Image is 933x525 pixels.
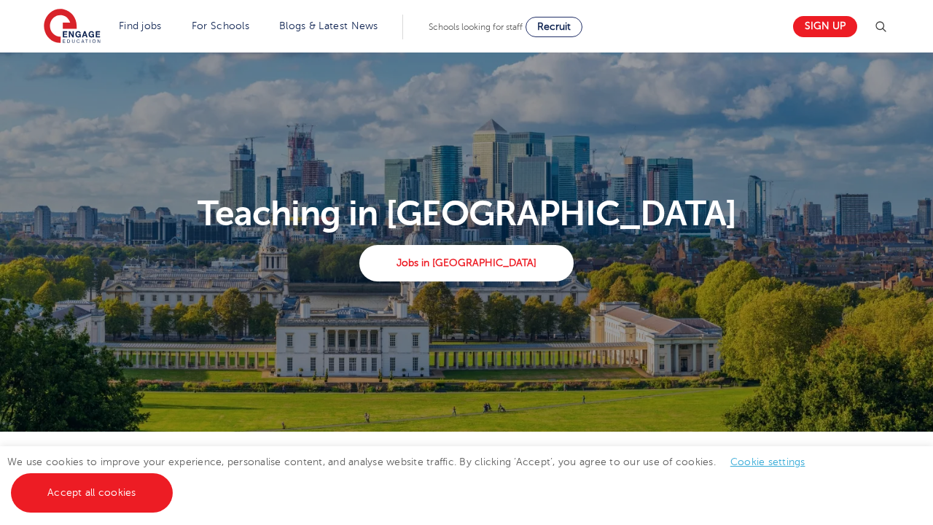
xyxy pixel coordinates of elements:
[11,473,173,513] a: Accept all cookies
[7,456,820,498] span: We use cookies to improve your experience, personalise content, and analyse website traffic. By c...
[36,196,898,231] p: Teaching in [GEOGRAPHIC_DATA]
[279,20,378,31] a: Blogs & Latest News
[192,20,249,31] a: For Schools
[730,456,805,467] a: Cookie settings
[119,20,162,31] a: Find jobs
[793,16,857,37] a: Sign up
[359,245,573,281] a: Jobs in [GEOGRAPHIC_DATA]
[429,22,523,32] span: Schools looking for staff
[44,9,101,45] img: Engage Education
[526,17,582,37] a: Recruit
[537,21,571,32] span: Recruit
